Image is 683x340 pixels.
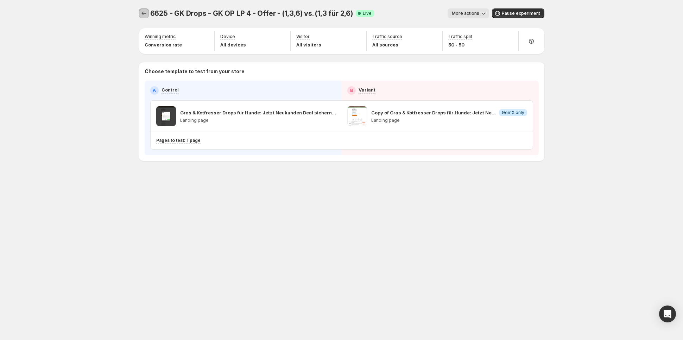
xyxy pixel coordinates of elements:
[359,86,375,93] p: Variant
[502,11,540,16] span: Pause experiment
[372,34,402,39] p: Traffic source
[180,109,336,116] p: Gras & Kotfresser Drops für Hunde: Jetzt Neukunden Deal sichern!-v1
[659,306,676,322] div: Open Intercom Messenger
[220,41,246,48] p: All devices
[156,106,176,126] img: Gras & Kotfresser Drops für Hunde: Jetzt Neukunden Deal sichern!-v1
[139,8,149,18] button: Experiments
[371,109,496,116] p: Copy of Gras & Kotfresser Drops für Hunde: Jetzt Neukunden Deal sichern!-v1
[347,106,367,126] img: Copy of Gras & Kotfresser Drops für Hunde: Jetzt Neukunden Deal sichern!-v1
[448,8,489,18] button: More actions
[145,68,539,75] p: Choose template to test from your store
[156,138,201,143] p: Pages to test: 1 page
[452,11,479,16] span: More actions
[350,88,353,93] h2: B
[448,34,472,39] p: Traffic split
[502,110,524,115] span: GemX only
[145,34,176,39] p: Winning metric
[145,41,182,48] p: Conversion rate
[371,118,527,123] p: Landing page
[180,118,336,123] p: Landing page
[492,8,544,18] button: Pause experiment
[372,41,402,48] p: All sources
[162,86,179,93] p: Control
[220,34,235,39] p: Device
[363,11,372,16] span: Live
[153,88,156,93] h2: A
[448,41,472,48] p: 50 - 50
[150,9,353,18] span: 6625 - GK Drops - GK OP LP 4 - Offer - (1,3,6) vs. (1,3 für 2,6)
[296,34,310,39] p: Visitor
[296,41,321,48] p: All visitors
